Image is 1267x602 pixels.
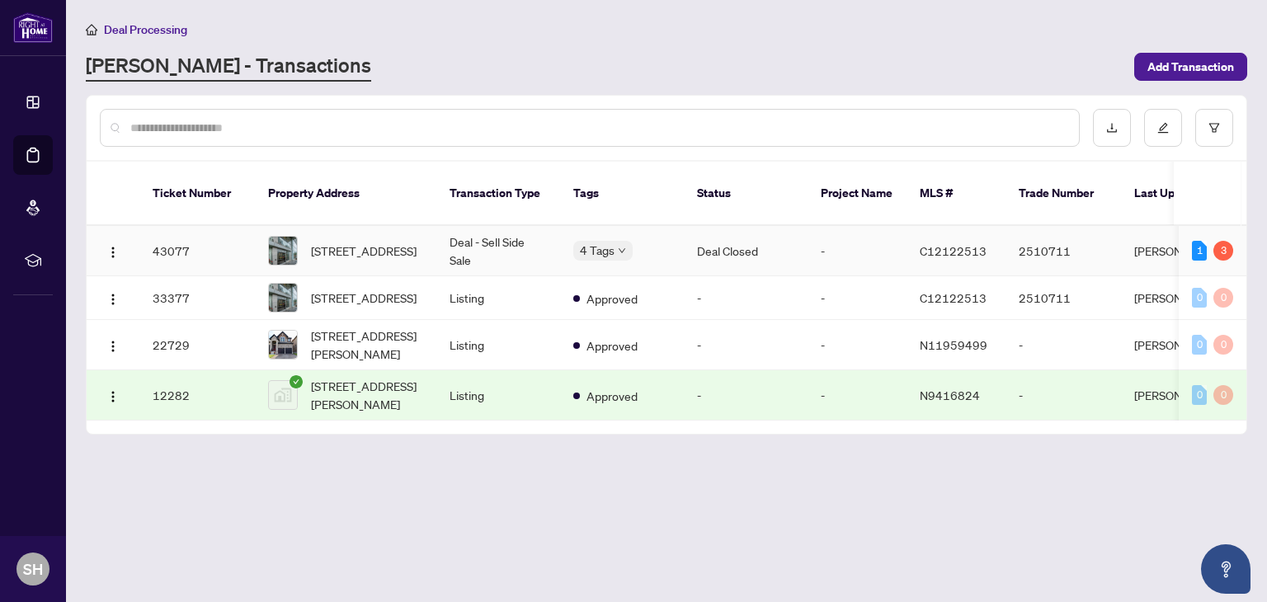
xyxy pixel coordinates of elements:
span: C12122513 [920,290,987,305]
th: Transaction Type [436,162,560,226]
img: Logo [106,340,120,353]
img: thumbnail-img [269,284,297,312]
td: 2510711 [1006,226,1121,276]
td: Listing [436,370,560,421]
td: Listing [436,320,560,370]
div: 0 [1192,288,1207,308]
span: Approved [586,387,638,405]
div: 0 [1192,385,1207,405]
span: Add Transaction [1147,54,1234,80]
span: Approved [586,289,638,308]
span: N9416824 [920,388,980,402]
td: - [684,276,808,320]
span: SH [23,557,43,581]
img: thumbnail-img [269,331,297,359]
button: filter [1195,109,1233,147]
td: [PERSON_NAME] [1121,370,1245,421]
td: - [808,226,907,276]
td: [PERSON_NAME] [1121,320,1245,370]
div: 0 [1213,385,1233,405]
button: Open asap [1201,544,1251,594]
span: down [618,247,626,255]
td: Deal - Sell Side Sale [436,226,560,276]
td: Deal Closed [684,226,808,276]
span: [STREET_ADDRESS] [311,242,417,260]
button: Logo [100,238,126,264]
td: Listing [436,276,560,320]
div: 3 [1213,241,1233,261]
span: [STREET_ADDRESS] [311,289,417,307]
span: [STREET_ADDRESS][PERSON_NAME] [311,377,423,413]
span: C12122513 [920,243,987,258]
button: Logo [100,285,126,311]
img: Logo [106,246,120,259]
th: Status [684,162,808,226]
th: Last Updated By [1121,162,1245,226]
span: download [1106,122,1118,134]
th: Tags [560,162,684,226]
button: Logo [100,332,126,358]
td: - [808,370,907,421]
td: - [808,320,907,370]
div: 1 [1192,241,1207,261]
td: [PERSON_NAME] [1121,226,1245,276]
img: logo [13,12,53,43]
button: edit [1144,109,1182,147]
span: 4 Tags [580,241,615,260]
div: 0 [1192,335,1207,355]
span: home [86,24,97,35]
td: - [684,370,808,421]
td: 12282 [139,370,255,421]
td: - [1006,370,1121,421]
span: [STREET_ADDRESS][PERSON_NAME] [311,327,423,363]
td: 22729 [139,320,255,370]
button: Add Transaction [1134,53,1247,81]
img: thumbnail-img [269,237,297,265]
span: Deal Processing [104,22,187,37]
td: - [1006,320,1121,370]
button: Logo [100,382,126,408]
span: edit [1157,122,1169,134]
span: check-circle [290,375,303,388]
button: download [1093,109,1131,147]
img: Logo [106,293,120,306]
span: N11959499 [920,337,987,352]
div: 0 [1213,288,1233,308]
td: [PERSON_NAME] [1121,276,1245,320]
span: filter [1208,122,1220,134]
th: Trade Number [1006,162,1121,226]
span: Approved [586,336,638,355]
td: - [684,320,808,370]
div: 0 [1213,335,1233,355]
th: Ticket Number [139,162,255,226]
td: - [808,276,907,320]
th: MLS # [907,162,1006,226]
img: thumbnail-img [269,381,297,409]
a: [PERSON_NAME] - Transactions [86,52,371,82]
td: 43077 [139,226,255,276]
img: Logo [106,390,120,403]
th: Project Name [808,162,907,226]
td: 33377 [139,276,255,320]
th: Property Address [255,162,436,226]
td: 2510711 [1006,276,1121,320]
